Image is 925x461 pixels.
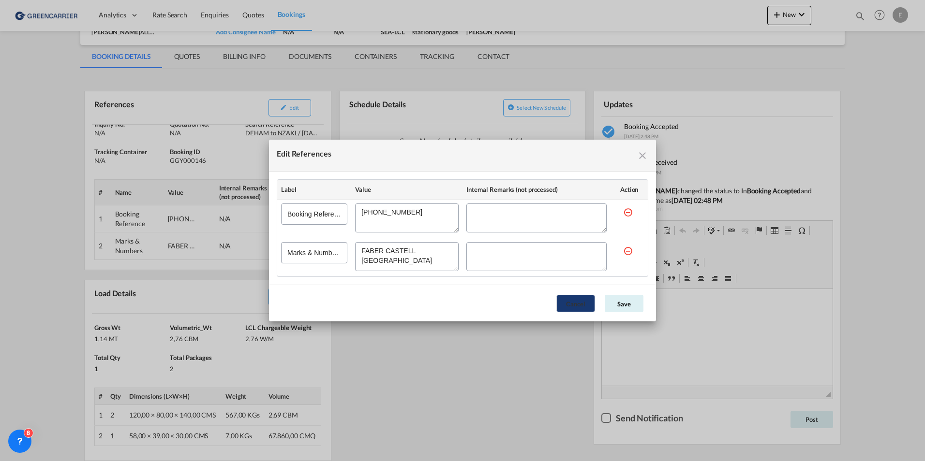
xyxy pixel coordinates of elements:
th: Internal Remarks (not processed) [462,180,611,200]
md-icon: icon-minus-circle-outline red-400-fg s20 cursor mr-5 [623,246,633,256]
th: Value [351,180,462,200]
th: Label [277,180,351,200]
input: Booking Reference [281,203,347,225]
button: Cancel [556,295,595,312]
md-icon: icon-close fg-AAA8AD cursor [637,150,648,161]
md-icon: icon-minus-circle-outline red-400-fg s20 cursor mr-5 [623,207,633,217]
button: Save [605,295,643,312]
md-dialog: Edit References [269,140,656,321]
body: Rich Text Editor, editor2 [10,10,221,20]
th: Action [611,180,648,200]
input: Marks & Numbers [281,242,347,263]
div: Edit References [277,147,331,163]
